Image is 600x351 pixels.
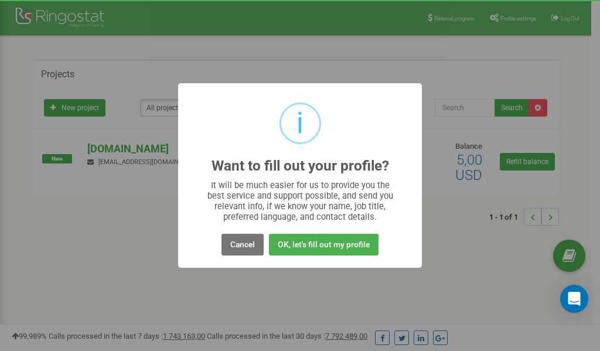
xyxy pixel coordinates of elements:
[202,180,399,222] div: It will be much easier for us to provide you the best service and support possible, and send you ...
[212,158,389,174] h2: Want to fill out your profile?
[296,104,304,142] div: i
[560,285,588,313] div: Open Intercom Messenger
[269,234,379,255] button: OK, let's fill out my profile
[221,234,264,255] button: Cancel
